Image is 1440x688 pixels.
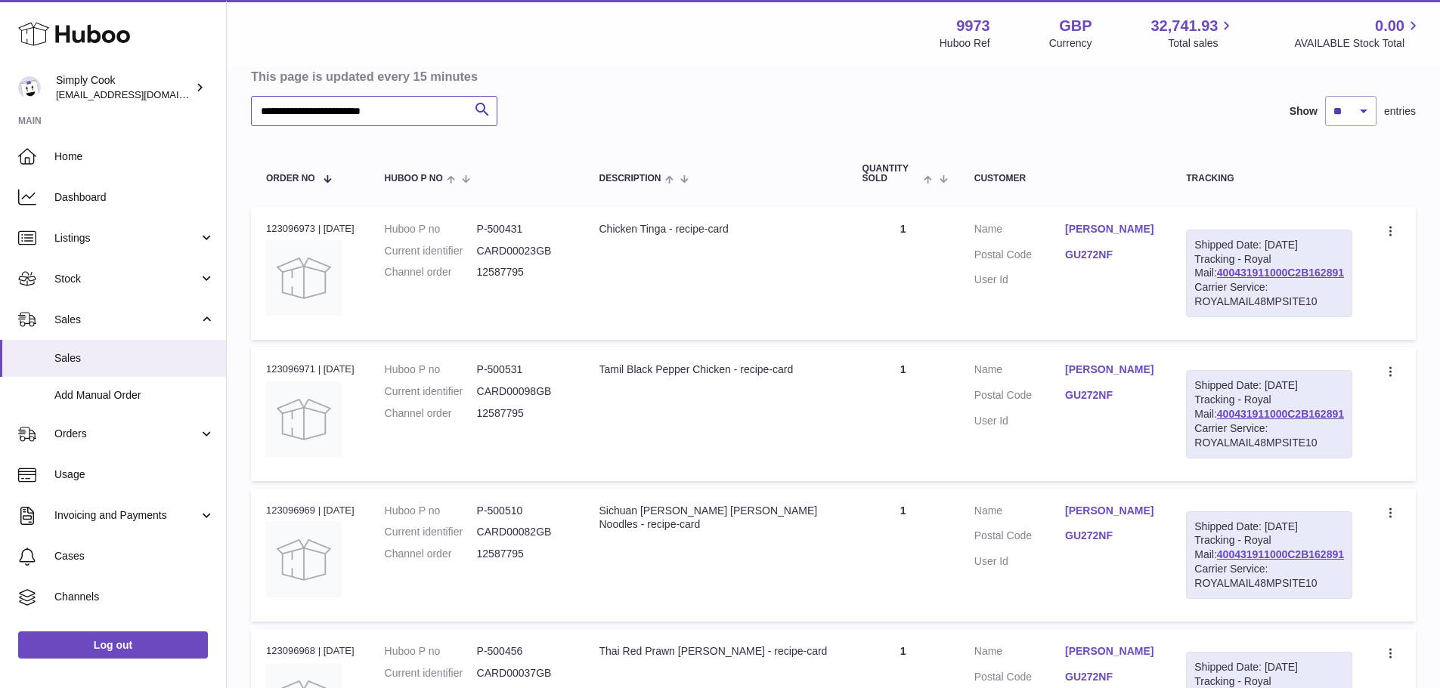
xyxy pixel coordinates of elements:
img: no-photo.jpg [266,381,342,457]
div: Carrier Service: ROYALMAIL48MPSITE10 [1194,421,1344,450]
span: Listings [54,231,199,245]
td: 1 [847,347,959,480]
dt: Huboo P no [385,222,477,236]
a: [PERSON_NAME] [1065,222,1156,236]
td: 1 [847,489,959,622]
div: Simply Cook [56,73,192,102]
div: Carrier Service: ROYALMAIL48MPSITE10 [1194,562,1344,591]
dt: User Id [974,273,1065,287]
dd: P-500531 [477,363,569,377]
dt: Channel order [385,265,477,279]
span: 32,741.93 [1150,16,1218,36]
span: Sales [54,313,199,327]
span: Cases [54,549,215,563]
dt: Name [974,644,1065,662]
dt: Postal Code [974,248,1065,266]
td: 1 [847,207,959,340]
div: 123096969 | [DATE] [266,504,355,517]
dd: 12587795 [477,406,569,421]
dd: P-500456 [477,644,569,659]
dt: User Id [974,554,1065,569]
span: Channels [54,590,215,604]
span: Sales [54,351,215,366]
span: Description [599,174,661,184]
dt: Channel order [385,406,477,421]
dd: CARD00037GB [477,666,569,680]
span: Total sales [1168,36,1235,51]
span: Orders [54,427,199,441]
dd: CARD00023GB [477,244,569,258]
dt: Name [974,363,1065,381]
a: GU272NF [1065,670,1156,684]
span: Home [54,150,215,164]
dt: Current identifier [385,525,477,539]
dd: CARD00098GB [477,384,569,399]
dt: Postal Code [974,529,1065,547]
span: Quantity Sold [862,164,921,184]
dt: User Id [974,414,1065,428]
dt: Postal Code [974,670,1065,688]
span: entries [1384,104,1416,119]
strong: GBP [1059,16,1092,36]
dt: Name [974,222,1065,240]
span: Invoicing and Payments [54,508,199,523]
span: Dashboard [54,190,215,205]
strong: 9973 [956,16,990,36]
div: Shipped Date: [DATE] [1194,660,1344,674]
div: Tracking - Royal Mail: [1186,230,1352,317]
div: Tracking - Royal Mail: [1186,511,1352,599]
dt: Huboo P no [385,363,477,377]
div: Sichuan [PERSON_NAME] [PERSON_NAME] Noodles - recipe-card [599,504,831,532]
dt: Huboo P no [385,504,477,518]
a: [PERSON_NAME] [1065,363,1156,377]
dt: Postal Code [974,388,1065,406]
div: Carrier Service: ROYALMAIL48MPSITE10 [1194,280,1344,309]
dt: Current identifier [385,384,477,399]
a: Log out [18,631,208,659]
dd: P-500510 [477,504,569,518]
span: Huboo P no [385,174,443,184]
span: 0.00 [1375,16,1404,36]
span: Stock [54,272,199,286]
a: GU272NF [1065,388,1156,403]
span: AVAILABLE Stock Total [1294,36,1422,51]
div: Thai Red Prawn [PERSON_NAME] - recipe-card [599,644,831,659]
div: 123096971 | [DATE] [266,363,355,376]
a: [PERSON_NAME] [1065,504,1156,518]
dd: 12587795 [477,265,569,279]
span: Order No [266,174,315,184]
img: no-photo.jpg [266,522,342,597]
div: Shipped Date: [DATE] [1194,238,1344,252]
img: no-photo.jpg [266,240,342,316]
div: Chicken Tinga - recipe-card [599,222,831,236]
div: Shipped Date: [DATE] [1194,378,1344,393]
a: 400431911000C2B162891 [1217,408,1344,420]
div: Shipped Date: [DATE] [1194,520,1344,534]
div: 123096968 | [DATE] [266,644,355,658]
a: 0.00 AVAILABLE Stock Total [1294,16,1422,51]
h3: This page is updated every 15 minutes [251,68,1412,85]
a: GU272NF [1065,248,1156,262]
a: [PERSON_NAME] [1065,644,1156,659]
div: Customer [974,174,1157,184]
dt: Huboo P no [385,644,477,659]
dt: Channel order [385,547,477,561]
span: Usage [54,467,215,482]
dd: CARD00082GB [477,525,569,539]
dt: Current identifier [385,666,477,680]
a: 400431911000C2B162891 [1217,267,1344,279]
a: 32,741.93 Total sales [1150,16,1235,51]
label: Show [1290,104,1318,119]
dd: P-500431 [477,222,569,236]
a: GU272NF [1065,529,1156,543]
div: Tracking - Royal Mail: [1186,370,1352,458]
div: Tracking [1186,174,1352,184]
div: Currency [1049,36,1092,51]
dd: 12587795 [477,547,569,561]
div: Tamil Black Pepper Chicken - recipe-card [599,363,831,377]
div: 123096973 | [DATE] [266,222,355,236]
dt: Current identifier [385,244,477,258]
div: Huboo Ref [940,36,990,51]
span: [EMAIL_ADDRESS][DOMAIN_NAME] [56,88,222,100]
dt: Name [974,504,1065,522]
